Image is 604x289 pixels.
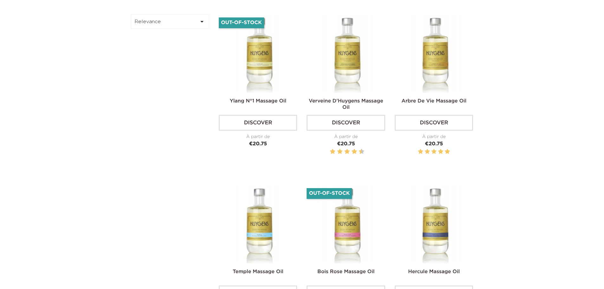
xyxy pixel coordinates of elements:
[219,17,264,28] li: Out-of-Stock
[230,99,286,104] a: Ylang N°1 Massage Oil
[425,148,430,156] label: 2
[249,141,267,147] span: €20.75
[307,188,352,199] li: Out-of-Stock
[401,99,466,104] a: Arbre De Vie Massage Oil
[358,148,359,156] label: 9
[396,14,474,93] img: L'HUILE DE MASSAGE 100ml ARBRE DE VIE
[445,148,450,156] label: 5
[317,269,374,274] a: Bois Rose Massage Oil
[308,14,386,93] img: L'HUILE DE MASSAGE 100ml VERVEINE D'HUYG
[396,185,474,263] img: L'HUILE DE MASSAGE 100ml HERCULE
[220,185,298,263] img: L'HUILE DE MASSAGE 100ml TEMPLE
[233,269,283,274] a: Temple Massage Oil
[346,148,349,156] label: 6
[219,134,297,140] div: À partir de
[395,115,473,131] a: Discover
[307,134,385,140] div: À partir de
[131,14,210,29] button: Relevance
[198,18,206,25] i: 
[338,148,341,156] label: 4
[438,148,443,156] label: 4
[329,148,330,156] label: 1
[350,148,351,156] label: 7
[425,141,443,147] span: €20.75
[307,115,385,131] a: Discover
[360,148,363,156] label: 10
[337,141,355,147] span: €20.75
[308,185,386,263] img: L'HUILE DE MASSAGE 100ml BOIS ROSE
[353,148,356,156] label: 8
[395,134,473,140] div: À partir de
[343,148,344,156] label: 5
[408,269,460,274] a: Hercule Massage Oil
[220,14,298,93] img: L'HUILE DE MASSAGE 100ml YLANG #1
[309,99,383,110] a: Verveine D'Huygens Massage Oil
[331,148,334,156] label: 2
[336,148,337,156] label: 3
[418,148,423,156] label: 1
[432,148,437,156] label: 3
[219,115,297,131] a: Discover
